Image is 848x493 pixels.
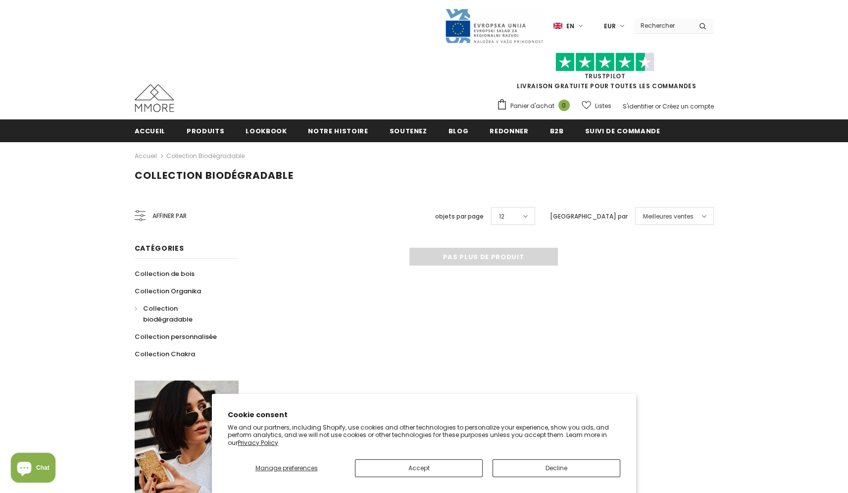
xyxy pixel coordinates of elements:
[585,119,660,142] a: Suivi de commande
[238,438,278,447] a: Privacy Policy
[550,126,564,136] span: B2B
[228,459,345,477] button: Manage preferences
[550,119,564,142] a: B2B
[390,126,427,136] span: soutenez
[166,152,245,160] a: Collection biodégradable
[135,345,195,363] a: Collection Chakra
[497,57,714,90] span: LIVRAISON GRATUITE POUR TOUTES LES COMMANDES
[390,119,427,142] a: soutenez
[490,119,528,142] a: Redonner
[643,212,694,221] span: Meilleures ventes
[135,328,217,345] a: Collection personnalisée
[623,102,653,110] a: S'identifier
[355,459,483,477] button: Accept
[187,126,224,136] span: Produits
[499,212,504,221] span: 12
[308,119,368,142] a: Notre histoire
[493,459,620,477] button: Decline
[553,22,562,30] img: i-lang-1.png
[135,286,201,296] span: Collection Organika
[555,53,654,72] img: Faites confiance aux étoiles pilotes
[635,18,692,33] input: Search Site
[255,464,318,472] span: Manage preferences
[246,126,287,136] span: Lookbook
[135,282,201,300] a: Collection Organika
[135,265,195,282] a: Collection de bois
[152,211,187,221] span: Affiner par
[510,101,554,111] span: Panier d'achat
[135,269,195,278] span: Collection de bois
[187,119,224,142] a: Produits
[550,212,628,221] label: [GEOGRAPHIC_DATA] par
[655,102,661,110] span: or
[135,243,184,253] span: Catégories
[449,126,469,136] span: Blog
[246,119,287,142] a: Lookbook
[585,72,626,80] a: TrustPilot
[135,332,217,341] span: Collection personnalisée
[435,212,484,221] label: objets par page
[604,21,616,31] span: EUR
[135,126,166,136] span: Accueil
[135,300,228,328] a: Collection biodégradable
[445,21,544,30] a: Javni Razpis
[135,84,174,112] img: Cas MMORE
[308,126,368,136] span: Notre histoire
[135,349,195,359] span: Collection Chakra
[558,100,570,111] span: 0
[566,21,574,31] span: en
[595,101,611,111] span: Listes
[582,97,611,114] a: Listes
[228,410,620,420] h2: Cookie consent
[497,99,575,113] a: Panier d'achat 0
[228,424,620,447] p: We and our partners, including Shopify, use cookies and other technologies to personalize your ex...
[445,8,544,44] img: Javni Razpis
[135,168,294,182] span: Collection biodégradable
[662,102,714,110] a: Créez un compte
[490,126,528,136] span: Redonner
[8,453,58,485] inbox-online-store-chat: Shopify online store chat
[449,119,469,142] a: Blog
[135,150,157,162] a: Accueil
[135,119,166,142] a: Accueil
[143,304,193,324] span: Collection biodégradable
[585,126,660,136] span: Suivi de commande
